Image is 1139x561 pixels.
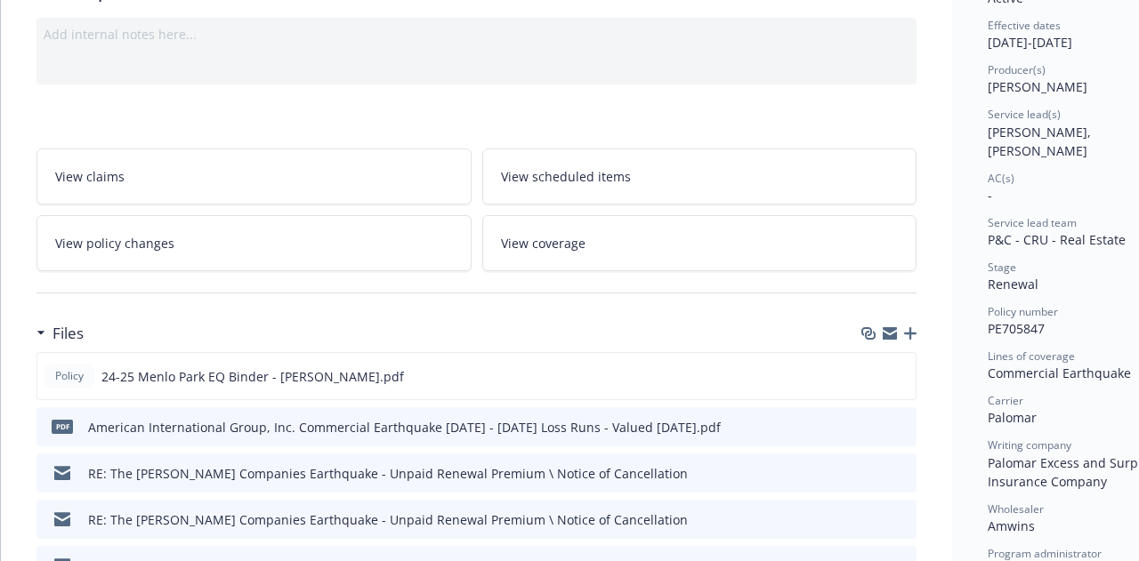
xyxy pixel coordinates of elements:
span: Effective dates [988,18,1061,33]
span: Service lead(s) [988,107,1061,122]
span: 24-25 Menlo Park EQ Binder - [PERSON_NAME].pdf [101,367,404,386]
span: View coverage [501,234,586,252]
button: download file [864,367,878,386]
div: American International Group, Inc. Commercial Earthquake [DATE] - [DATE] Loss Runs - Valued [DATE... [88,418,721,437]
div: RE: The [PERSON_NAME] Companies Earthquake - Unpaid Renewal Premium \ Notice of Cancellation [88,464,688,483]
span: Palomar [988,409,1037,426]
button: preview file [893,367,909,386]
h3: Files [53,322,84,345]
span: [PERSON_NAME] [988,78,1087,95]
button: download file [865,510,879,529]
button: download file [865,464,879,483]
a: View scheduled items [482,148,917,204]
span: Writing company [988,437,1071,453]
a: View claims [36,148,472,204]
span: PE705847 [988,320,1045,337]
span: Service lead team [988,215,1077,230]
span: Wholesaler [988,501,1044,517]
span: Lines of coverage [988,349,1075,364]
button: preview file [893,418,909,437]
span: Stage [988,260,1016,275]
button: preview file [893,464,909,483]
span: View scheduled items [501,167,631,186]
span: View policy changes [55,234,174,252]
a: View coverage [482,215,917,271]
div: Add internal notes here... [44,25,909,44]
button: preview file [893,510,909,529]
span: [PERSON_NAME], [PERSON_NAME] [988,124,1095,159]
span: Policy [52,368,87,384]
span: Policy number [988,304,1058,319]
span: - [988,187,992,204]
span: Amwins [988,517,1035,534]
span: View claims [55,167,125,186]
span: pdf [52,420,73,433]
span: Renewal [988,276,1038,293]
div: Files [36,322,84,345]
button: download file [865,418,879,437]
div: RE: The [PERSON_NAME] Companies Earthquake - Unpaid Renewal Premium \ Notice of Cancellation [88,510,688,529]
span: P&C - CRU - Real Estate [988,231,1126,248]
span: Carrier [988,393,1023,408]
span: Producer(s) [988,62,1046,77]
a: View policy changes [36,215,472,271]
span: AC(s) [988,171,1014,186]
span: Program administrator [988,546,1102,561]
